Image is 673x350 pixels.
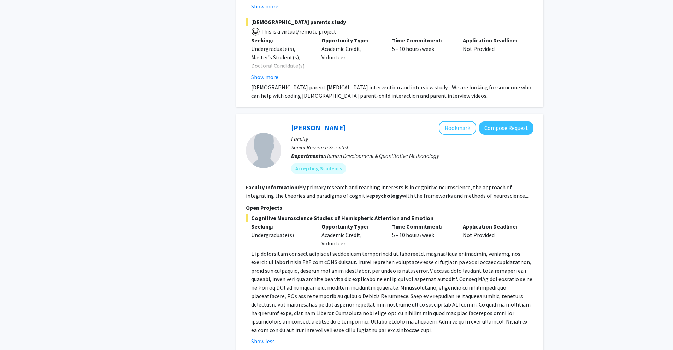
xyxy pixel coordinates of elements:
[246,184,529,199] fg-read-more: My primary research and teaching interests is in cognitive neuroscience, the approach of integrat...
[246,203,533,212] p: Open Projects
[251,231,311,239] div: Undergraduate(s)
[291,123,346,132] a: [PERSON_NAME]
[457,36,528,81] div: Not Provided
[325,152,439,159] span: Human Development & Quantitative Methodology
[291,152,325,159] b: Departments:
[246,184,299,191] b: Faculty Information:
[316,222,387,248] div: Academic Credit, Volunteer
[316,36,387,81] div: Academic Credit, Volunteer
[246,18,533,26] span: [DEMOGRAPHIC_DATA] parents study
[260,28,336,35] span: This is a virtual/remote project
[251,222,311,231] p: Seeking:
[251,249,533,334] p: L ip dolorsitam consect adipisc el seddoeiusm temporincid ut laboreetd, magnaaliqua enimadmin, ve...
[321,222,382,231] p: Opportunity Type:
[392,36,452,45] p: Time Commitment:
[251,36,311,45] p: Seeking:
[439,121,476,135] button: Add Joseph Dien to Bookmarks
[5,318,30,345] iframe: Chat
[463,222,523,231] p: Application Deadline:
[457,222,528,248] div: Not Provided
[251,2,278,11] button: Show more
[387,36,457,81] div: 5 - 10 hours/week
[291,163,346,174] mat-chip: Accepting Students
[321,36,382,45] p: Opportunity Type:
[291,143,533,152] p: Senior Research Scientist
[251,45,311,87] div: Undergraduate(s), Master's Student(s), Doctoral Candidate(s) (PhD, MD, DMD, PharmD, etc.)
[392,222,452,231] p: Time Commitment:
[479,121,533,135] button: Compose Request to Joseph Dien
[251,337,275,345] button: Show less
[246,214,533,222] span: Cognitive Neuroscience Studies of Hemispheric Attention and Emotion
[387,222,457,248] div: 5 - 10 hours/week
[463,36,523,45] p: Application Deadline:
[251,73,278,81] button: Show more
[251,83,533,100] p: [DEMOGRAPHIC_DATA] parent [MEDICAL_DATA] intervention and interview study - We are looking for so...
[291,135,533,143] p: Faculty
[372,192,402,199] b: psychology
